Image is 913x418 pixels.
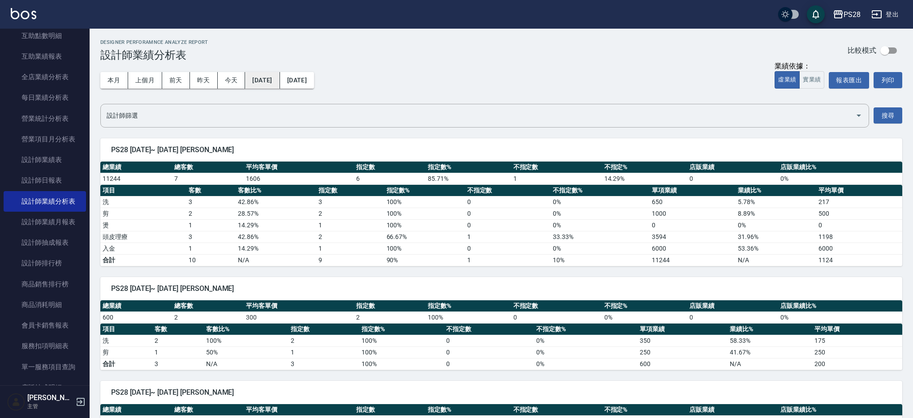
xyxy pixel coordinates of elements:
[551,185,650,196] th: 不指定數%
[236,185,316,196] th: 客數比%
[687,311,778,323] td: 0
[465,185,551,196] th: 不指定數
[534,335,637,346] td: 0 %
[172,404,244,416] th: 總客數
[829,5,864,24] button: PS28
[354,404,426,416] th: 指定數
[354,311,426,323] td: 2
[316,231,384,243] td: 2
[511,311,602,323] td: 0
[384,254,465,266] td: 90%
[650,219,736,231] td: 0
[100,162,172,173] th: 總業績
[799,71,824,89] button: 實業績
[775,62,824,71] div: 業績依據：
[100,185,186,196] th: 項目
[602,300,688,312] th: 不指定%
[736,185,816,196] th: 業績比%
[172,300,244,312] th: 總客數
[384,219,465,231] td: 100 %
[465,219,551,231] td: 0
[236,231,316,243] td: 42.86 %
[172,162,244,173] th: 總客數
[100,39,208,45] h2: Designer Perforamnce Analyze Report
[204,324,289,335] th: 客數比%
[204,358,289,370] td: N/A
[384,208,465,219] td: 100 %
[844,9,861,20] div: PS28
[465,208,551,219] td: 0
[7,393,25,411] img: Person
[736,231,816,243] td: 31.96 %
[128,72,162,89] button: 上個月
[100,49,208,61] h3: 設計師業績分析表
[11,8,36,19] img: Logo
[384,185,465,196] th: 指定數%
[551,219,650,231] td: 0 %
[728,358,812,370] td: N/A
[465,254,551,266] td: 1
[852,108,866,123] button: Open
[359,346,444,358] td: 100 %
[551,208,650,219] td: 0 %
[426,404,511,416] th: 指定數%
[426,162,511,173] th: 指定數%
[511,173,602,184] td: 1
[868,6,902,23] button: 登出
[511,162,602,173] th: 不指定數
[100,231,186,243] td: 頭皮理療
[236,219,316,231] td: 14.29 %
[775,71,800,89] button: 虛業績
[4,191,86,212] a: 設計師業績分析表
[637,346,728,358] td: 250
[602,173,688,184] td: 14.29 %
[4,26,86,46] a: 互助點數明細
[4,149,86,170] a: 設計師業績表
[186,254,236,266] td: 10
[152,335,204,346] td: 2
[100,335,152,346] td: 洗
[426,311,511,323] td: 100 %
[100,324,902,370] table: a dense table
[152,346,204,358] td: 1
[100,346,152,358] td: 剪
[244,404,354,416] th: 平均客單價
[244,162,354,173] th: 平均客單價
[736,208,816,219] td: 8.89 %
[4,129,86,149] a: 營業項目月分析表
[778,173,902,184] td: 0 %
[100,243,186,254] td: 入金
[816,185,902,196] th: 平均單價
[728,324,812,335] th: 業績比%
[186,231,236,243] td: 3
[172,173,244,184] td: 7
[289,324,359,335] th: 指定數
[100,196,186,208] td: 洗
[736,219,816,231] td: 0 %
[289,358,359,370] td: 3
[728,335,812,346] td: 58.33 %
[816,243,902,254] td: 6000
[4,170,86,191] a: 設計師日報表
[4,377,86,398] a: 店販抽成明細
[778,162,902,173] th: 店販業績比%
[162,72,190,89] button: 前天
[650,185,736,196] th: 單項業績
[244,311,354,323] td: 300
[650,196,736,208] td: 650
[100,300,902,324] table: a dense table
[465,231,551,243] td: 1
[359,335,444,346] td: 100 %
[602,162,688,173] th: 不指定%
[152,358,204,370] td: 3
[812,324,902,335] th: 平均單價
[444,358,534,370] td: 0
[4,46,86,67] a: 互助業績報表
[236,196,316,208] td: 42.86 %
[100,254,186,266] td: 合計
[100,324,152,335] th: 項目
[100,311,172,323] td: 600
[27,393,73,402] h5: [PERSON_NAME]
[444,346,534,358] td: 0
[316,208,384,219] td: 2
